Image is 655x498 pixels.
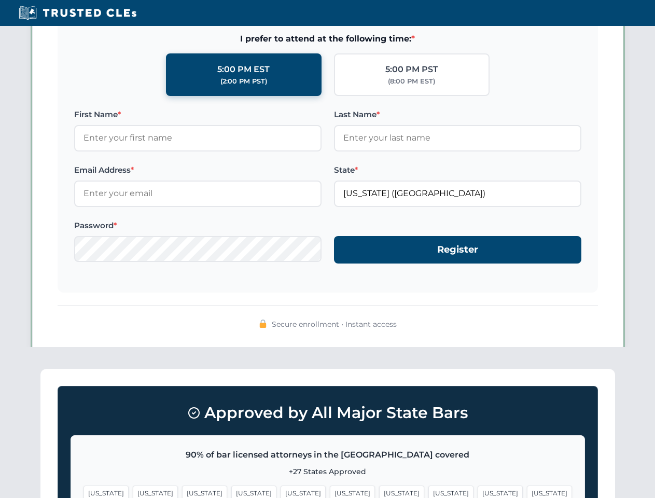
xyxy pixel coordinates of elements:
[334,125,581,151] input: Enter your last name
[83,466,572,477] p: +27 States Approved
[217,63,270,76] div: 5:00 PM EST
[71,399,585,427] h3: Approved by All Major State Bars
[334,236,581,264] button: Register
[74,164,322,176] label: Email Address
[334,108,581,121] label: Last Name
[334,181,581,206] input: Florida (FL)
[259,320,267,328] img: 🔒
[74,125,322,151] input: Enter your first name
[74,219,322,232] label: Password
[220,76,267,87] div: (2:00 PM PST)
[272,319,397,330] span: Secure enrollment • Instant access
[388,76,435,87] div: (8:00 PM EST)
[385,63,438,76] div: 5:00 PM PST
[334,164,581,176] label: State
[74,181,322,206] input: Enter your email
[74,108,322,121] label: First Name
[16,5,140,21] img: Trusted CLEs
[83,448,572,462] p: 90% of bar licensed attorneys in the [GEOGRAPHIC_DATA] covered
[74,32,581,46] span: I prefer to attend at the following time:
